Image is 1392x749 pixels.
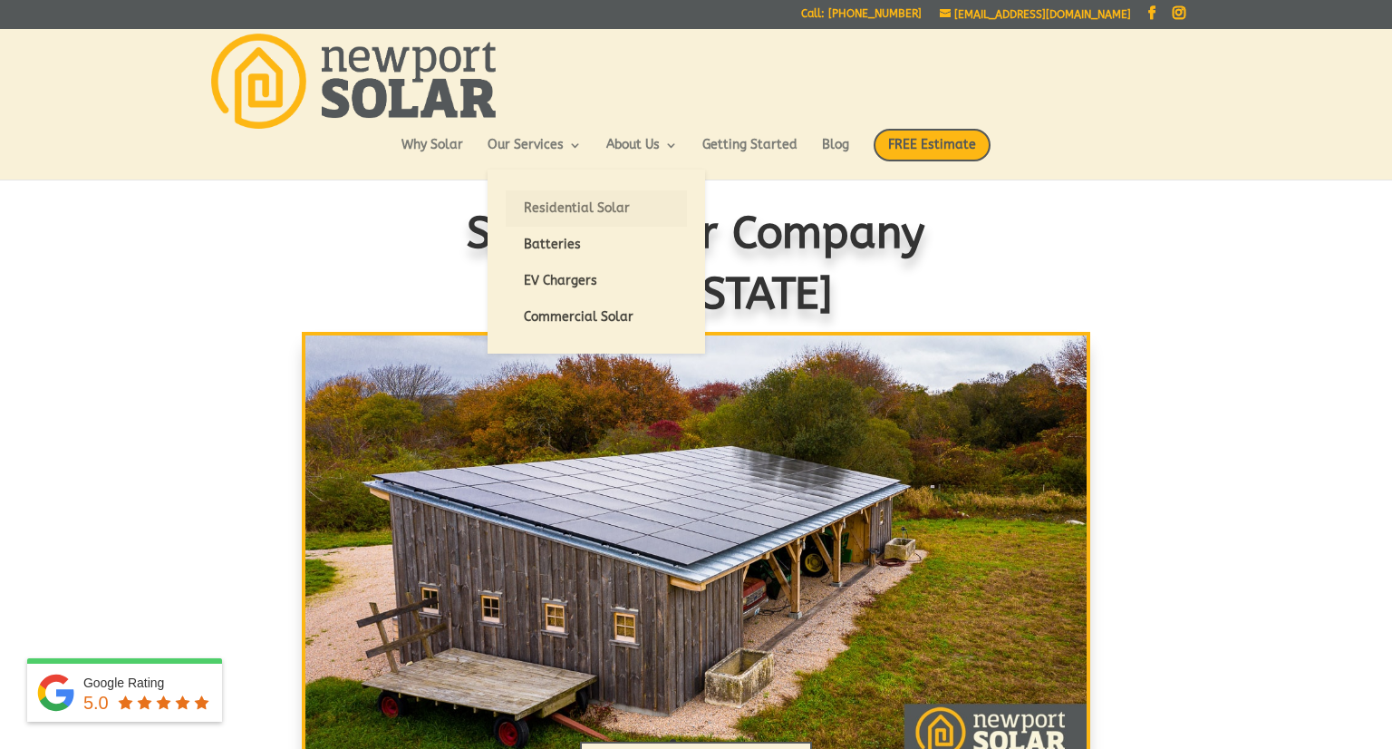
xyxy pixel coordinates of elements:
[83,693,109,713] span: 5.0
[401,139,463,170] a: Why Solar
[467,209,925,320] span: Solar Power Company in [US_STATE]
[940,8,1131,21] a: [EMAIL_ADDRESS][DOMAIN_NAME]
[606,139,678,170] a: About Us
[702,139,797,170] a: Getting Started
[874,129,991,161] span: FREE Estimate
[685,739,691,745] a: 2
[670,739,676,745] a: 1
[506,227,687,263] a: Batteries
[506,299,687,336] a: Commercial Solar
[83,674,213,692] div: Google Rating
[488,139,582,170] a: Our Services
[211,34,496,129] img: Newport Solar | Solar Energy Optimized.
[506,190,687,227] a: Residential Solar
[716,739,722,745] a: 4
[874,129,991,180] a: FREE Estimate
[701,739,707,745] a: 3
[822,139,849,170] a: Blog
[506,263,687,299] a: EV Chargers
[801,8,922,27] a: Call: [PHONE_NUMBER]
